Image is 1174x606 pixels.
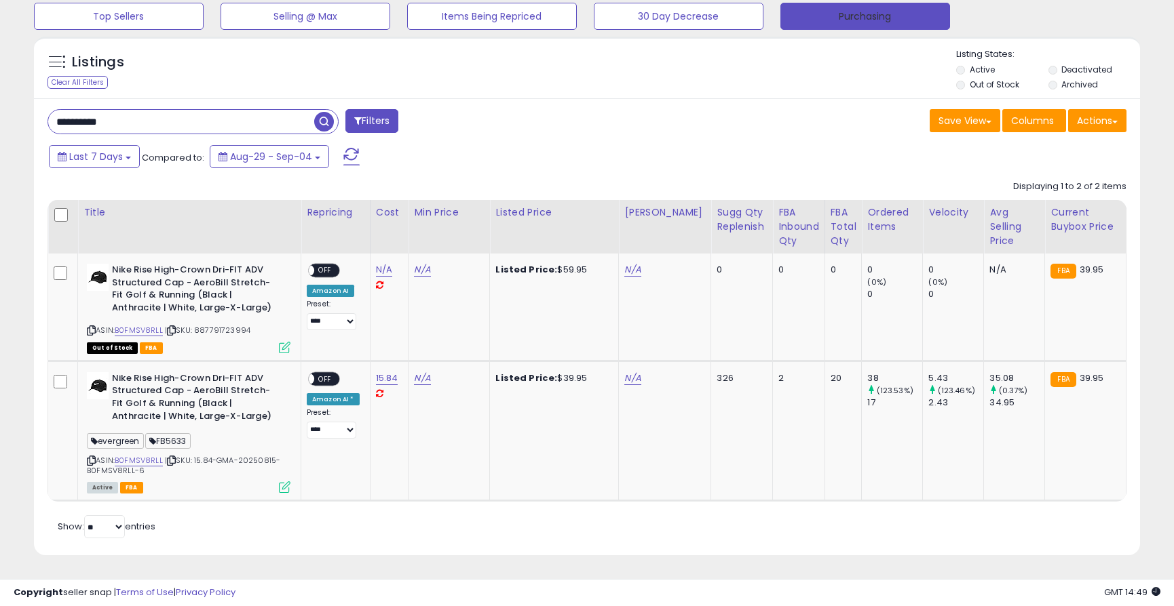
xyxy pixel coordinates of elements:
span: FBA [140,342,163,354]
p: Listing States: [956,48,1140,61]
span: Compared to: [142,151,204,164]
b: Nike Rise High-Crown Dri-FIT ADV Structured Cap - AeroBill Stretch-Fit Golf & Running (Black | An... [112,264,277,317]
div: 0 [717,264,762,276]
span: All listings that are currently out of stock and unavailable for purchase on Amazon [87,342,138,354]
div: Min Price [414,205,484,220]
img: 21Hbx-NM-eL._SL40_.jpg [87,372,109,399]
button: Items Being Repriced [407,3,577,30]
button: Columns [1002,109,1066,132]
button: Last 7 Days [49,145,140,168]
div: Avg Selling Price [989,205,1039,248]
div: [PERSON_NAME] [624,205,705,220]
th: Please note that this number is a calculation based on your required days of coverage and your ve... [711,200,773,254]
div: 17 [867,397,922,409]
div: 2 [778,372,814,384]
div: 0 [778,264,814,276]
div: 0 [928,264,983,276]
a: N/A [414,263,430,277]
strong: Copyright [14,586,63,599]
div: seller snap | | [14,586,235,599]
small: (0.37%) [999,385,1028,396]
div: Current Buybox Price [1050,205,1120,234]
b: Listed Price: [495,263,557,276]
div: 34.95 [989,397,1044,409]
div: Sugg Qty Replenish [717,205,767,234]
button: Filters [345,109,398,133]
div: Listed Price [495,205,613,220]
div: $59.95 [495,264,608,276]
small: (123.53%) [877,385,913,396]
button: Save View [930,109,1000,132]
small: FBA [1050,264,1076,279]
a: Privacy Policy [176,586,235,599]
a: N/A [414,371,430,385]
div: Velocity [928,205,978,220]
button: Actions [1068,109,1126,132]
button: Purchasing [780,3,950,30]
div: FBA inbound Qty [778,205,819,248]
div: Clear All Filters [48,76,108,89]
div: 0 [928,288,983,300]
div: 0 [831,264,852,276]
small: (0%) [928,277,947,287]
span: evergreen [87,433,144,449]
a: Terms of Use [116,586,174,599]
span: 39.95 [1080,263,1104,276]
b: Nike Rise High-Crown Dri-FIT ADV Structured Cap - AeroBill Stretch-Fit Golf & Running (Black | An... [112,372,277,426]
div: Amazon AI [307,285,354,297]
label: Active [970,64,995,75]
div: 0 [867,264,922,276]
span: OFF [314,265,336,277]
span: 39.95 [1080,371,1104,384]
div: Preset: [307,300,360,330]
div: $39.95 [495,372,608,384]
span: Aug-29 - Sep-04 [230,150,312,163]
a: N/A [376,263,392,277]
div: N/A [989,264,1034,276]
button: 30 Day Decrease [594,3,763,30]
a: B0FMSV8RLL [115,455,163,466]
div: 35.08 [989,372,1044,384]
div: Displaying 1 to 2 of 2 items [1013,180,1126,193]
b: Listed Price: [495,371,557,384]
button: Selling @ Max [221,3,390,30]
a: B0FMSV8RLL [115,325,163,336]
small: FBA [1050,372,1076,387]
a: 15.84 [376,371,398,385]
div: 5.43 [928,372,983,384]
div: Title [83,205,295,220]
div: ASIN: [87,372,290,491]
div: Preset: [307,408,360,439]
div: Ordered Items [867,205,917,234]
span: | SKU: 15.84-GMA-20250815-B0FMSV8RLL-6 [87,455,280,475]
span: OFF [314,373,336,384]
div: FBA Total Qty [831,205,856,248]
div: 38 [867,372,922,384]
button: Aug-29 - Sep-04 [210,145,329,168]
h5: Listings [72,53,124,72]
img: 21Hbx-NM-eL._SL40_.jpg [87,264,109,291]
div: 20 [831,372,852,384]
div: 2.43 [928,397,983,409]
div: Repricing [307,205,364,220]
span: FB5633 [145,433,191,449]
div: 326 [717,372,762,384]
span: | SKU: 887791723994 [165,325,250,336]
label: Archived [1061,79,1098,90]
div: ASIN: [87,264,290,352]
small: (0%) [867,277,886,287]
button: Top Sellers [34,3,204,30]
span: All listings currently available for purchase on Amazon [87,482,118,493]
label: Out of Stock [970,79,1019,90]
small: (123.46%) [938,385,975,396]
label: Deactivated [1061,64,1112,75]
span: Last 7 Days [69,150,123,163]
div: Amazon AI * [307,393,360,405]
span: Show: entries [58,520,155,533]
span: 2025-09-12 14:49 GMT [1104,586,1160,599]
div: Cost [376,205,403,220]
a: N/A [624,371,641,385]
a: N/A [624,263,641,277]
span: Columns [1011,114,1054,127]
span: FBA [120,482,143,493]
